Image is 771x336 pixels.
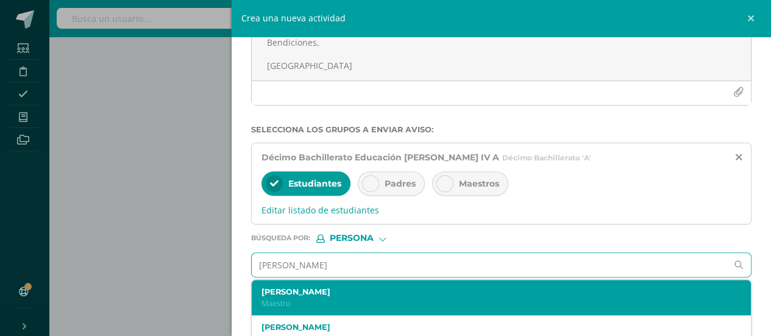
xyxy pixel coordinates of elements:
span: Estudiantes [288,178,341,189]
span: Persona [330,235,374,241]
p: Maestro [261,298,720,309]
div: [object Object] [316,234,408,243]
label: [PERSON_NAME] [261,287,720,296]
label: [PERSON_NAME] [261,323,720,332]
label: Selecciona los grupos a enviar aviso : [251,125,752,134]
span: Padres [385,178,416,189]
textarea: Analiza el siguiente informe sobre las distintas cosmovisiones, puedes ampliar el concepto invest... [252,20,751,80]
span: Editar listado de estudiantes [261,204,742,216]
span: Maestros [459,178,499,189]
span: Búsqueda por : [251,235,310,241]
span: Décimo Bachillerato Educación [PERSON_NAME] IV A [261,152,499,163]
span: Décimo Bachillerato 'A' [502,153,591,162]
input: Ej. Mario Galindo [252,253,727,277]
